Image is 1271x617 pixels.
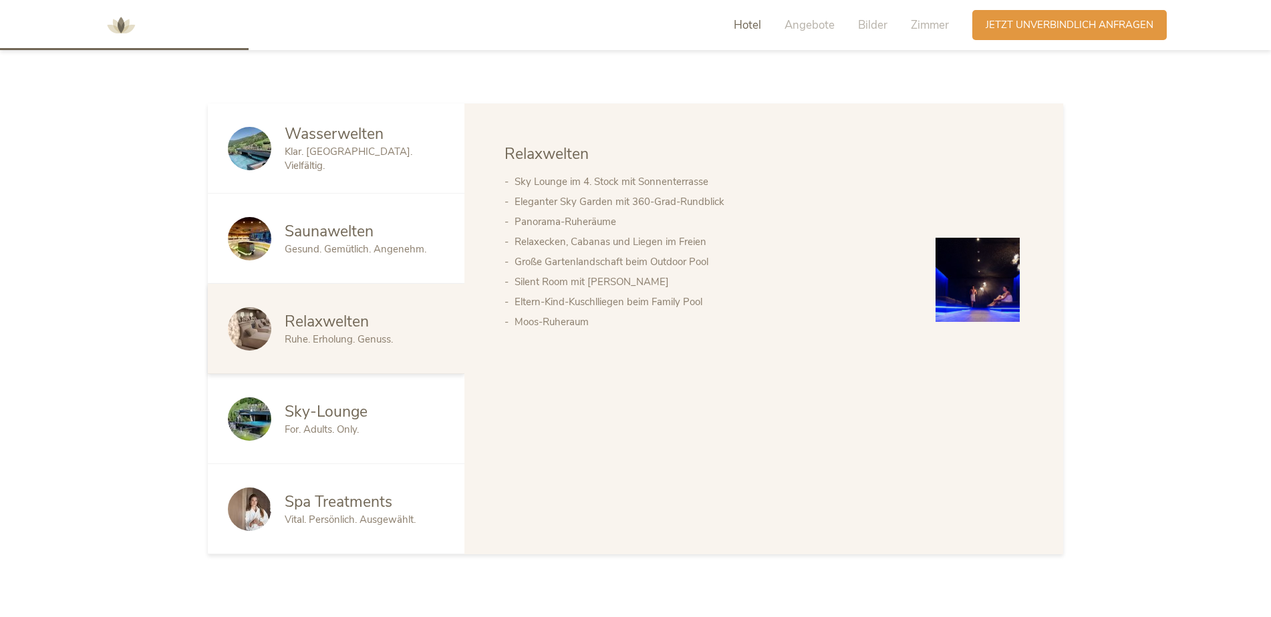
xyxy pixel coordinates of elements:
span: Ruhe. Erholung. Genuss. [285,333,393,346]
span: Vital. Persönlich. Ausgewählt. [285,513,416,526]
span: Gesund. Gemütlich. Angenehm. [285,242,426,256]
span: Bilder [858,17,887,33]
span: Hotel [734,17,761,33]
span: Wasserwelten [285,124,384,144]
span: Saunawelten [285,221,374,242]
span: For. Adults. Only. [285,423,359,436]
span: Relaxwelten [285,311,369,332]
span: Angebote [785,17,835,33]
li: Eleganter Sky Garden mit 360-Grad-Rundblick [515,192,818,212]
span: Jetzt unverbindlich anfragen [986,18,1153,32]
li: Silent Room mit [PERSON_NAME] [515,272,818,292]
li: Moos-Ruheraum [515,312,818,332]
li: Panorama-Ruheräume [515,212,818,232]
li: Große Gartenlandschaft beim Outdoor Pool [515,252,818,272]
span: Klar. [GEOGRAPHIC_DATA]. Vielfältig. [285,145,412,172]
span: Relaxwelten [505,144,589,164]
a: AMONTI & LUNARIS Wellnessresort [101,20,141,29]
img: AMONTI & LUNARIS Wellnessresort [101,5,141,45]
li: Relaxecken, Cabanas und Liegen im Freien [515,232,818,252]
li: Eltern-Kind-Kuschlliegen beim Family Pool [515,292,818,312]
span: Spa Treatments [285,491,392,512]
span: Zimmer [911,17,949,33]
li: Sky Lounge im 4. Stock mit Sonnenterrasse [515,172,818,192]
span: Sky-Lounge [285,401,368,422]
